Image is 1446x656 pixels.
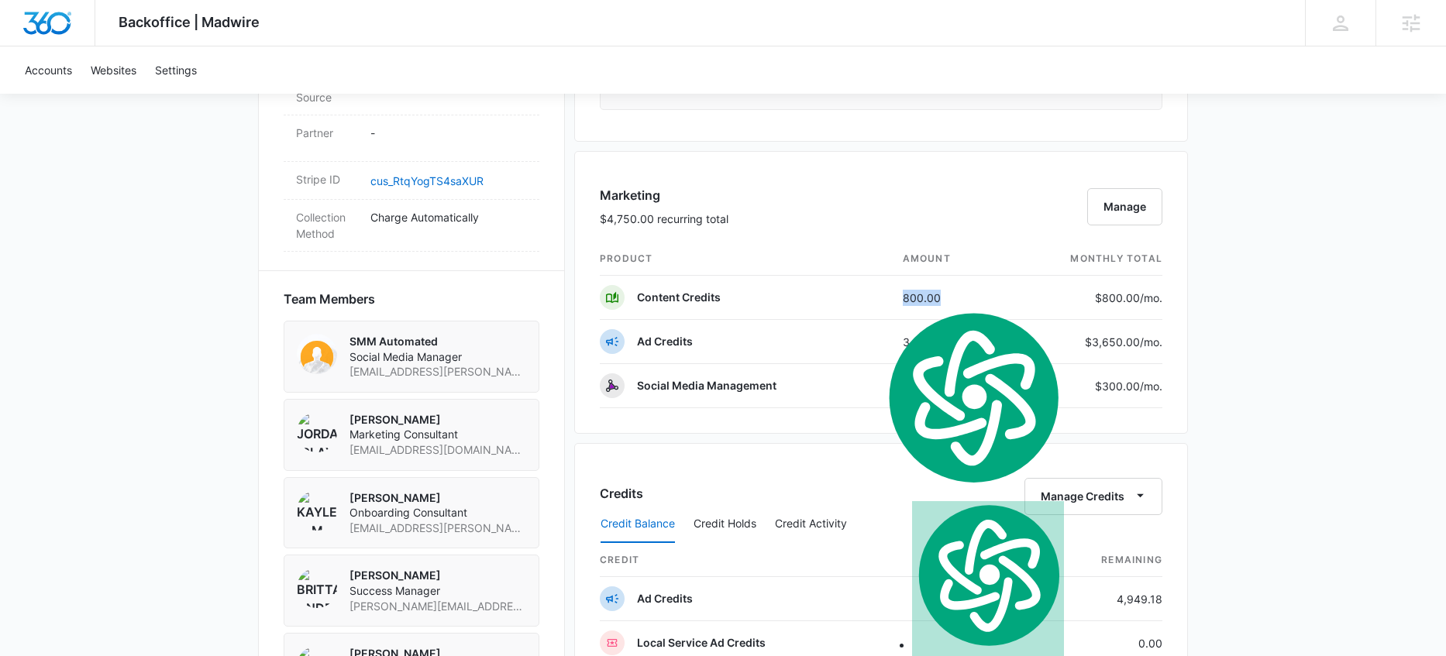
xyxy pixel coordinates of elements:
th: credit [600,544,998,577]
div: Collection MethodCharge Automatically [284,200,539,252]
p: Ad Credits [637,334,693,349]
img: Kaylee M Cordell [297,490,337,531]
p: Charge Automatically [370,209,527,225]
p: $4,750.00 recurring total [600,211,728,227]
p: $3,650.00 [1085,334,1162,350]
h3: Credits [600,484,643,503]
div: Partner- [284,115,539,162]
dt: Stripe ID [296,171,358,187]
img: Brittany Anderson [297,568,337,608]
span: /mo. [1140,291,1162,304]
button: Credit Holds [694,506,756,543]
p: - [370,125,527,141]
td: 800.00 [890,276,1003,320]
th: Remaining [998,544,1162,577]
h3: Marketing [600,186,728,204]
span: Backoffice | Madwire [119,14,260,30]
th: monthly total [1002,242,1162,276]
a: Websites [81,46,146,94]
th: amount [890,242,1003,276]
img: Jordan Clay [297,412,337,452]
img: logo.svg [881,308,1064,486]
a: Settings [146,46,206,94]
dt: Collection Method [296,209,358,242]
td: 4,949.18 [998,577,1162,621]
img: SMM Automated [297,334,337,374]
p: Ad Credits [637,591,693,606]
p: Social Media Management [637,378,776,393]
button: Manage [1087,188,1162,225]
span: Social Media Manager [349,349,526,365]
p: SMM Automated [349,334,526,349]
span: Success Manager [349,583,526,599]
button: Credit Activity [775,506,847,543]
button: Credit Balance [601,506,675,543]
p: [PERSON_NAME] [349,490,526,506]
span: Team Members [284,290,375,308]
a: cus_RtqYogTS4saXUR [370,174,484,187]
p: $800.00 [1090,290,1162,306]
span: [PERSON_NAME][EMAIL_ADDRESS][PERSON_NAME][DOMAIN_NAME] [349,599,526,614]
span: [EMAIL_ADDRESS][DOMAIN_NAME] [349,442,526,458]
p: [PERSON_NAME] [349,568,526,583]
th: product [600,242,890,276]
span: Onboarding Consultant [349,505,526,520]
button: Manage Credits [1024,478,1162,515]
a: Accounts [15,46,81,94]
p: $300.00 [1090,378,1162,394]
span: /mo. [1140,380,1162,393]
div: Stripe IDcus_RtqYogTS4saXUR [284,162,539,200]
span: [EMAIL_ADDRESS][PERSON_NAME][DOMAIN_NAME] [349,364,526,380]
span: /mo. [1140,335,1162,349]
p: Content Credits [637,290,721,305]
p: [PERSON_NAME] [349,412,526,428]
span: Marketing Consultant [349,427,526,442]
img: logo.svg [912,501,1064,649]
dt: Partner [296,125,358,141]
p: Local Service Ad Credits [637,635,766,651]
span: [EMAIL_ADDRESS][PERSON_NAME][DOMAIN_NAME] [349,520,526,536]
